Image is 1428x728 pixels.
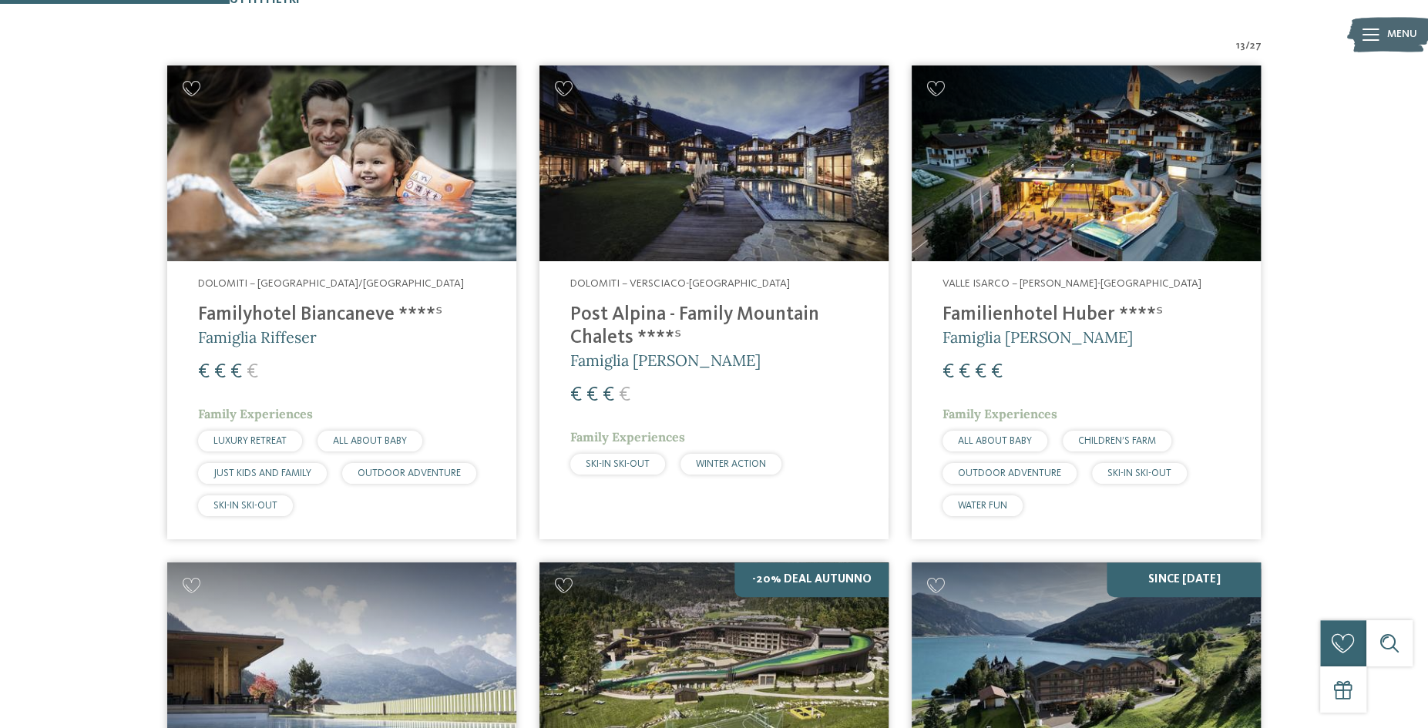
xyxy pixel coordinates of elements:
span: € [975,362,986,382]
span: Famiglia Riffeser [198,327,317,347]
span: Famiglia [PERSON_NAME] [570,351,761,370]
span: 27 [1250,39,1262,54]
span: € [619,385,630,405]
span: SKI-IN SKI-OUT [1107,468,1171,478]
span: SKI-IN SKI-OUT [586,459,650,469]
span: Family Experiences [198,406,313,421]
span: € [942,362,954,382]
a: Cercate un hotel per famiglie? Qui troverete solo i migliori! Valle Isarco – [PERSON_NAME]-[GEOGR... [912,65,1261,539]
span: JUST KIDS AND FAMILY [213,468,311,478]
span: OUTDOOR ADVENTURE [358,468,461,478]
span: LUXURY RETREAT [213,436,287,446]
img: Cercate un hotel per famiglie? Qui troverete solo i migliori! [167,65,516,262]
span: OUTDOOR ADVENTURE [958,468,1061,478]
img: Post Alpina - Family Mountain Chalets ****ˢ [539,65,889,262]
span: € [959,362,970,382]
span: € [586,385,598,405]
span: Family Experiences [942,406,1057,421]
span: SKI-IN SKI-OUT [213,501,277,511]
span: Famiglia [PERSON_NAME] [942,327,1133,347]
h4: Post Alpina - Family Mountain Chalets ****ˢ [570,304,858,350]
span: € [603,385,614,405]
span: Valle Isarco – [PERSON_NAME]-[GEOGRAPHIC_DATA] [942,278,1201,289]
span: ALL ABOUT BABY [958,436,1032,446]
span: € [570,385,582,405]
span: € [198,362,210,382]
span: WATER FUN [958,501,1007,511]
a: Cercate un hotel per famiglie? Qui troverete solo i migliori! Dolomiti – [GEOGRAPHIC_DATA]/[GEOGR... [167,65,516,539]
span: 13 [1236,39,1245,54]
span: ALL ABOUT BABY [333,436,407,446]
span: Dolomiti – [GEOGRAPHIC_DATA]/[GEOGRAPHIC_DATA] [198,278,464,289]
span: WINTER ACTION [696,459,766,469]
a: Cercate un hotel per famiglie? Qui troverete solo i migliori! Dolomiti – Versciaco-[GEOGRAPHIC_DA... [539,65,889,539]
img: Cercate un hotel per famiglie? Qui troverete solo i migliori! [912,65,1261,262]
span: Family Experiences [570,429,685,445]
span: € [214,362,226,382]
span: € [247,362,258,382]
span: Dolomiti – Versciaco-[GEOGRAPHIC_DATA] [570,278,790,289]
span: / [1245,39,1250,54]
span: € [991,362,1003,382]
h4: Familienhotel Huber ****ˢ [942,304,1230,327]
span: CHILDREN’S FARM [1078,436,1156,446]
span: € [230,362,242,382]
h4: Familyhotel Biancaneve ****ˢ [198,304,486,327]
